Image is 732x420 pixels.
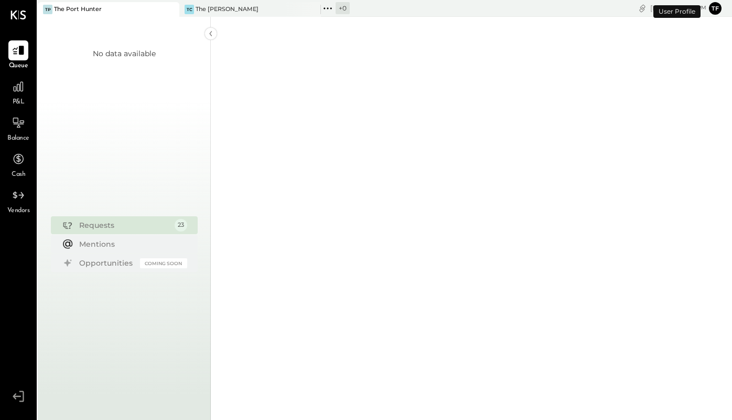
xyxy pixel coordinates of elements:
[196,5,259,14] div: The [PERSON_NAME]
[140,258,187,268] div: Coming Soon
[637,3,648,14] div: copy link
[13,98,25,107] span: P&L
[7,206,30,216] span: Vendors
[697,4,706,12] span: pm
[650,3,706,13] div: [DATE]
[7,134,29,143] span: Balance
[1,77,36,107] a: P&L
[54,5,102,14] div: The Port Hunter
[1,40,36,71] a: Queue
[653,5,701,18] div: User Profile
[709,2,722,15] button: tf
[1,113,36,143] a: Balance
[175,219,187,232] div: 23
[336,2,350,14] div: + 0
[12,170,25,180] span: Cash
[43,5,52,14] div: TP
[79,258,135,268] div: Opportunities
[79,220,169,230] div: Requests
[93,48,156,59] div: No data available
[1,149,36,180] a: Cash
[185,5,194,14] div: TC
[79,239,182,249] div: Mentions
[9,61,28,71] span: Queue
[1,185,36,216] a: Vendors
[675,3,696,13] span: 12 : 31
